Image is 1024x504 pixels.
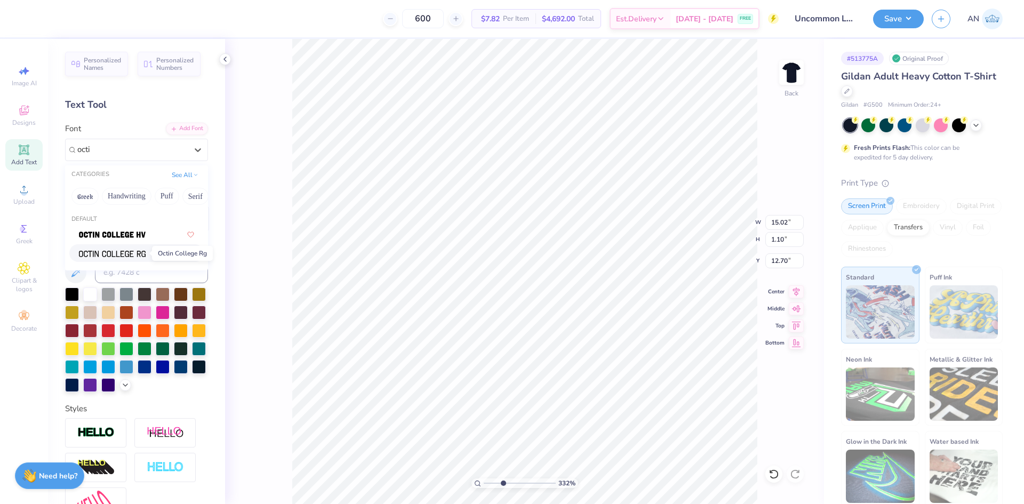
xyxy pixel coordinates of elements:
[841,220,884,236] div: Applique
[152,246,213,261] div: Octin College Rg
[966,220,991,236] div: Foil
[930,271,952,283] span: Puff Ink
[16,237,33,245] span: Greek
[854,143,985,162] div: This color can be expedited for 5 day delivery.
[169,170,202,180] button: See All
[578,13,594,25] span: Total
[787,8,865,29] input: Untitled Design
[71,170,109,179] div: CATEGORIES
[765,339,785,347] span: Bottom
[841,70,996,83] span: Gildan Adult Heavy Cotton T-Shirt
[841,177,1003,189] div: Print Type
[785,89,798,98] div: Back
[71,188,99,205] button: Greek
[765,288,785,295] span: Center
[155,188,179,205] button: Puff
[156,57,194,71] span: Personalized Numbers
[676,13,733,25] span: [DATE] - [DATE]
[5,276,43,293] span: Clipart & logos
[11,324,37,333] span: Decorate
[182,188,209,205] button: Serif
[740,15,751,22] span: FREE
[854,143,910,152] strong: Fresh Prints Flash:
[79,231,146,238] img: Octin College Hv (Heavy)
[933,220,963,236] div: Vinyl
[11,158,37,166] span: Add Text
[616,13,657,25] span: Est. Delivery
[846,450,915,503] img: Glow in the Dark Ink
[889,52,949,65] div: Original Proof
[846,271,874,283] span: Standard
[147,426,184,439] img: Shadow
[503,13,529,25] span: Per Item
[65,98,208,112] div: Text Tool
[65,215,208,224] div: Default
[39,471,77,481] strong: Need help?
[982,9,1003,29] img: Arlo Noche
[65,403,208,415] div: Styles
[841,241,893,257] div: Rhinestones
[930,285,998,339] img: Puff Ink
[102,188,151,205] button: Handwriting
[765,305,785,313] span: Middle
[950,198,1002,214] div: Digital Print
[781,62,802,83] img: Back
[478,13,500,25] span: $7.82
[967,13,979,25] span: AN
[84,57,122,71] span: Personalized Names
[863,101,883,110] span: # G500
[873,10,924,28] button: Save
[77,459,115,476] img: 3d Illusion
[896,198,947,214] div: Embroidery
[841,101,858,110] span: Gildan
[166,123,208,135] div: Add Font
[79,250,146,258] img: Octin College Rg
[765,322,785,330] span: Top
[841,198,893,214] div: Screen Print
[147,461,184,474] img: Negative Space
[12,79,37,87] span: Image AI
[887,220,930,236] div: Transfers
[12,118,36,127] span: Designs
[930,450,998,503] img: Water based Ink
[13,197,35,206] span: Upload
[930,354,993,365] span: Metallic & Glitter Ink
[542,13,575,25] span: $4,692.00
[967,9,1003,29] a: AN
[930,436,979,447] span: Water based Ink
[846,367,915,421] img: Neon Ink
[888,101,941,110] span: Minimum Order: 24 +
[846,436,907,447] span: Glow in the Dark Ink
[95,262,208,283] input: e.g. 7428 c
[841,52,884,65] div: # 513775A
[930,367,998,421] img: Metallic & Glitter Ink
[65,123,81,135] label: Font
[558,478,575,488] span: 332 %
[846,354,872,365] span: Neon Ink
[402,9,444,28] input: – –
[846,285,915,339] img: Standard
[77,427,115,439] img: Stroke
